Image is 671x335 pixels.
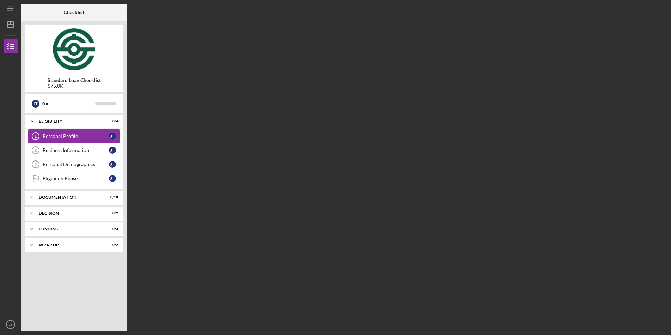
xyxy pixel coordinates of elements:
[28,171,120,185] a: Eligibility PhaseJT
[39,243,100,247] div: Wrap up
[43,147,109,153] div: Business Information
[109,175,116,182] div: J T
[28,129,120,143] a: 1Personal ProfileJT
[35,134,37,138] tspan: 1
[109,161,116,168] div: J T
[43,133,109,139] div: Personal Profile
[32,100,39,108] div: J T
[39,227,100,231] div: Funding
[28,143,120,157] a: 2Business InformationJT
[9,323,13,327] text: JT
[35,148,37,152] tspan: 2
[35,162,37,166] tspan: 3
[28,157,120,171] a: 3Personal DemographicsJT
[43,162,109,167] div: Personal Demographics
[105,211,118,215] div: 0 / 2
[39,211,100,215] div: Decision
[105,227,118,231] div: 0 / 3
[48,83,101,89] div: $75.0K
[39,195,100,200] div: Documentation
[109,133,116,140] div: J T
[41,97,95,109] div: You
[109,147,116,154] div: J T
[64,10,84,15] b: Checklist
[105,243,118,247] div: 0 / 2
[39,119,100,124] div: Eligibility
[105,119,118,124] div: 0 / 4
[105,195,118,200] div: 0 / 18
[43,176,109,181] div: Eligibility Phase
[48,77,101,83] b: Standard Loan Checklist
[25,28,123,70] img: Product logo
[4,317,18,331] button: JT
